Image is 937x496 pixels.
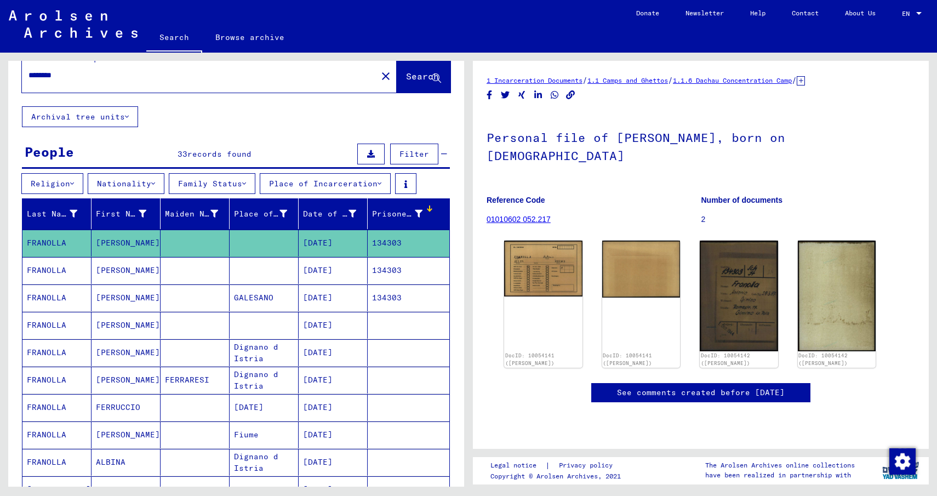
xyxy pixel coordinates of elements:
span: / [792,75,797,85]
a: Search [146,24,202,53]
mat-cell: [PERSON_NAME] [92,339,161,366]
a: DocID: 10054142 ([PERSON_NAME]) [798,352,848,366]
b: Number of documents [701,196,783,204]
button: Place of Incarceration [260,173,391,194]
mat-cell: [PERSON_NAME] [92,284,161,311]
mat-cell: [DATE] [299,284,368,311]
mat-cell: FRANOLLA [22,312,92,339]
mat-cell: FRANOLLA [22,449,92,476]
mat-cell: [DATE] [299,339,368,366]
div: Prisoner # [372,208,422,220]
h1: Personal file of [PERSON_NAME], born on [DEMOGRAPHIC_DATA] [487,112,915,179]
mat-cell: ALBINA [92,449,161,476]
mat-cell: [DATE] [299,257,368,284]
img: Change consent [889,448,916,475]
mat-cell: FERRUCCIO [92,394,161,421]
button: Share on Xing [516,88,528,102]
div: People [25,142,74,162]
a: DocID: 10054141 ([PERSON_NAME]) [603,352,652,366]
mat-header-cell: Date of Birth [299,198,368,229]
div: Prisoner # [372,205,436,223]
mat-cell: [DATE] [230,394,299,421]
mat-cell: Dignano d Istria [230,339,299,366]
mat-cell: [PERSON_NAME] [92,421,161,448]
button: Filter [390,144,438,164]
div: First Name [96,205,160,223]
mat-header-cell: Last Name [22,198,92,229]
div: Date of Birth [303,205,370,223]
div: Place of Birth [234,205,301,223]
mat-cell: 134303 [368,257,449,284]
mat-cell: 134303 [368,230,449,256]
mat-cell: Dignano d Istria [230,449,299,476]
mat-icon: close [379,70,392,83]
mat-cell: [DATE] [299,421,368,448]
mat-cell: 134303 [368,284,449,311]
mat-cell: [DATE] [299,394,368,421]
button: Archival tree units [22,106,138,127]
img: Arolsen_neg.svg [9,10,138,38]
a: 1.1.6 Dachau Concentration Camp [673,76,792,84]
mat-header-cell: First Name [92,198,161,229]
div: Maiden Name [165,208,218,220]
mat-cell: FRANOLLA [22,257,92,284]
mat-cell: [PERSON_NAME] [92,367,161,394]
mat-cell: FRANOLLA [22,394,92,421]
mat-cell: FERRARESI [161,367,230,394]
button: Clear [375,65,397,87]
button: Share on LinkedIn [533,88,544,102]
mat-cell: FRANOLLA [22,421,92,448]
mat-header-cell: Maiden Name [161,198,230,229]
a: 1 Incarceration Documents [487,76,582,84]
mat-cell: FRANOLLA [22,284,92,311]
button: Copy link [565,88,576,102]
mat-cell: [DATE] [299,230,368,256]
p: Copyright © Arolsen Archives, 2021 [490,471,626,481]
img: yv_logo.png [880,457,921,484]
span: 33 [178,149,187,159]
span: / [668,75,673,85]
span: EN [902,10,914,18]
mat-cell: FRANOLLA [22,339,92,366]
button: Share on WhatsApp [549,88,561,102]
button: Share on Facebook [484,88,495,102]
div: Last Name [27,208,77,220]
mat-cell: [DATE] [299,367,368,394]
p: have been realized in partnership with [705,470,855,480]
a: 01010602 052.217 [487,215,551,224]
mat-cell: FRANOLLA [22,230,92,256]
button: Religion [21,173,83,194]
mat-header-cell: Place of Birth [230,198,299,229]
mat-cell: [PERSON_NAME] [92,257,161,284]
a: See comments created before [DATE] [617,387,785,398]
div: Last Name [27,205,91,223]
mat-cell: [PERSON_NAME] [92,312,161,339]
a: Privacy policy [550,460,626,471]
mat-cell: [PERSON_NAME] [92,230,161,256]
span: Search [406,71,439,82]
mat-cell: Dignano d Istria [230,367,299,394]
div: Date of Birth [303,208,356,220]
div: First Name [96,208,146,220]
p: The Arolsen Archives online collections [705,460,855,470]
img: 001.jpg [504,241,582,297]
button: Share on Twitter [500,88,511,102]
mat-cell: FRANOLLA [22,367,92,394]
mat-cell: GALESANO [230,284,299,311]
a: DocID: 10054142 ([PERSON_NAME]) [701,352,750,366]
img: 002.jpg [602,241,681,297]
button: Nationality [88,173,164,194]
img: 002.jpg [798,241,876,351]
button: Search [397,59,450,93]
span: Filter [399,149,429,159]
img: 001.jpg [700,241,778,351]
span: / [582,75,587,85]
a: DocID: 10054141 ([PERSON_NAME]) [505,352,555,366]
button: Family Status [169,173,255,194]
b: Reference Code [487,196,545,204]
span: records found [187,149,252,159]
div: | [490,460,626,471]
a: Legal notice [490,460,545,471]
a: Browse archive [202,24,298,50]
mat-header-cell: Prisoner # [368,198,449,229]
